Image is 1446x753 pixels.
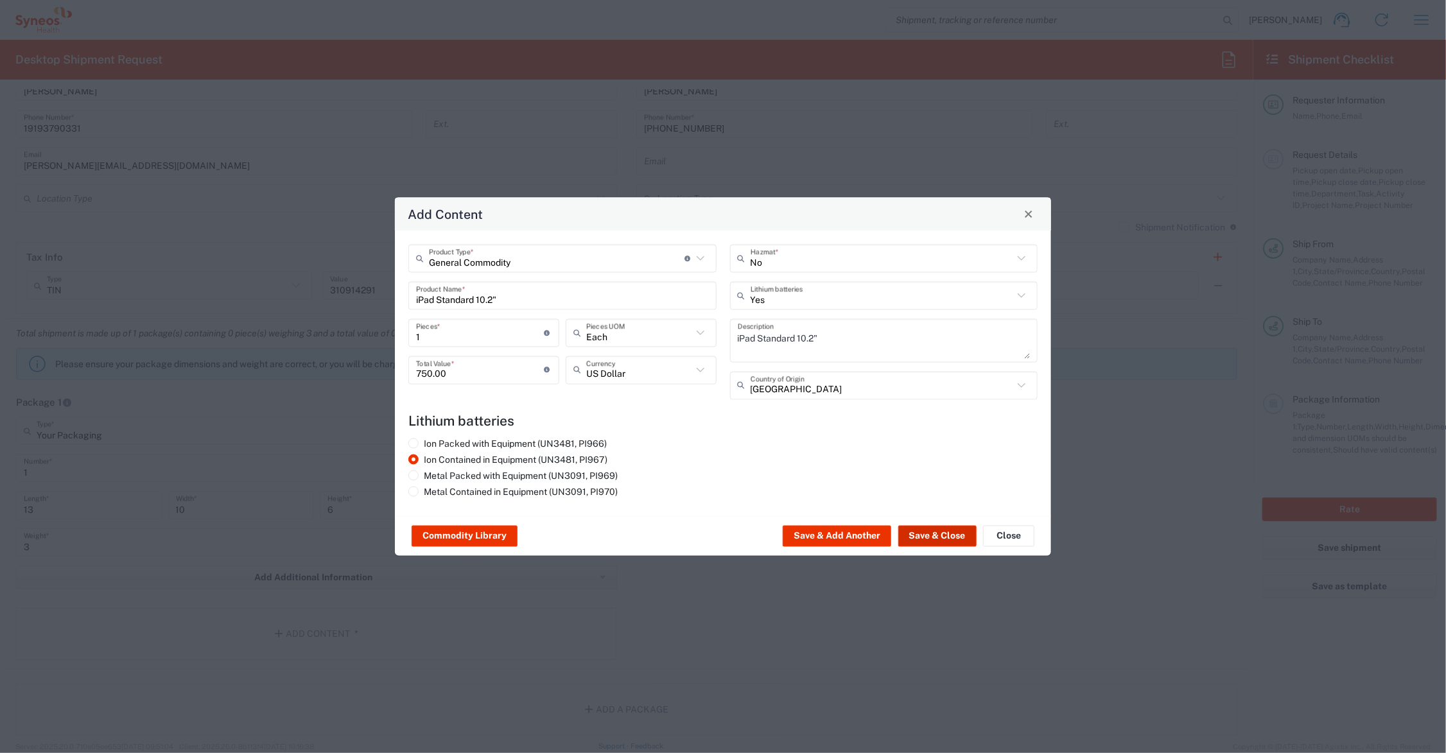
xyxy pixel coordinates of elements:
label: Metal Contained in Equipment (UN3091, PI970) [408,486,618,498]
button: Close [983,526,1034,546]
h4: Add Content [408,204,483,223]
label: Ion Contained in Equipment (UN3481, PI967) [408,454,607,465]
button: Close [1020,205,1038,223]
button: Save & Add Another [783,526,891,546]
h4: Lithium batteries [408,413,1038,429]
button: Commodity Library [412,526,518,546]
button: Save & Close [898,526,977,546]
label: Ion Packed with Equipment (UN3481, PI966) [408,438,607,449]
label: Metal Packed with Equipment (UN3091, PI969) [408,470,618,481]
